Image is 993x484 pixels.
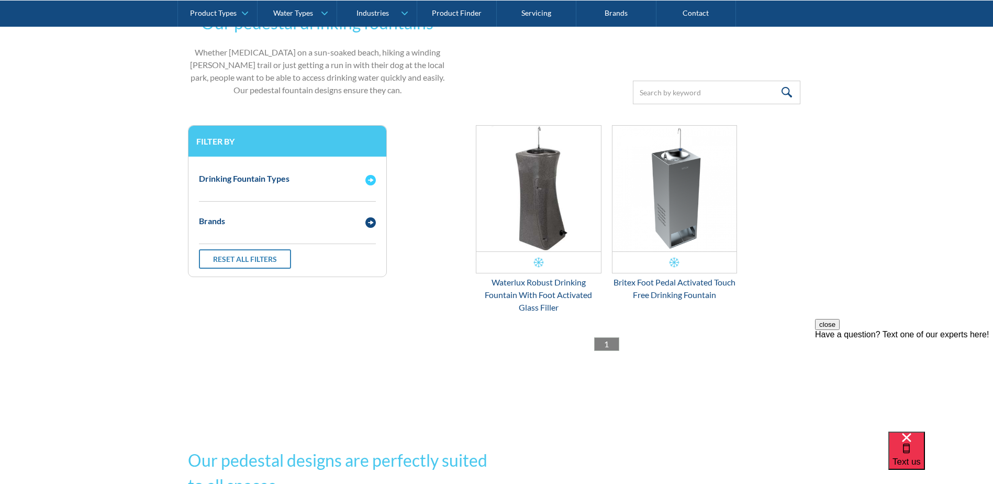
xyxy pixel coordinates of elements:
div: List [408,337,806,351]
div: Drinking Fountain Types [199,172,289,185]
div: Water Types [273,8,313,17]
div: Britex Foot Pedal Activated Touch Free Drinking Fountain [612,276,738,301]
iframe: podium webchat widget bubble [888,432,993,484]
input: Search by keyword [633,81,800,104]
p: Whether [MEDICAL_DATA] on a sun-soaked beach, hiking a winding [PERSON_NAME] trail or just gettin... [188,46,448,96]
a: 1 [594,337,619,351]
a: Waterlux Robust Drinking Fountain With Foot Activated Glass FillerWaterlux Robust Drinking Founta... [476,125,601,314]
div: Industries [356,8,389,17]
img: Waterlux Robust Drinking Fountain With Foot Activated Glass Filler [476,126,601,251]
iframe: podium webchat widget prompt [815,319,993,445]
div: Brands [199,215,225,227]
img: Britex Foot Pedal Activated Touch Free Drinking Fountain [612,126,737,251]
div: Product Types [190,8,237,17]
div: Waterlux Robust Drinking Fountain With Foot Activated Glass Filler [476,276,601,314]
h3: Filter by [196,136,378,146]
a: Britex Foot Pedal Activated Touch Free Drinking FountainBritex Foot Pedal Activated Touch Free Dr... [612,125,738,301]
a: Reset all filters [199,249,291,269]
